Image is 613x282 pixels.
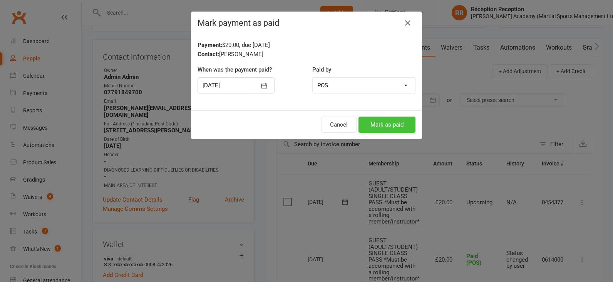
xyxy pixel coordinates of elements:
[198,65,272,74] label: When was the payment paid?
[402,17,414,29] button: Close
[198,50,415,59] div: [PERSON_NAME]
[198,18,415,28] h4: Mark payment as paid
[321,117,357,133] button: Cancel
[358,117,415,133] button: Mark as paid
[198,51,219,58] strong: Contact:
[198,42,222,48] strong: Payment:
[198,40,415,50] div: $20.00, due [DATE]
[312,65,331,74] label: Paid by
